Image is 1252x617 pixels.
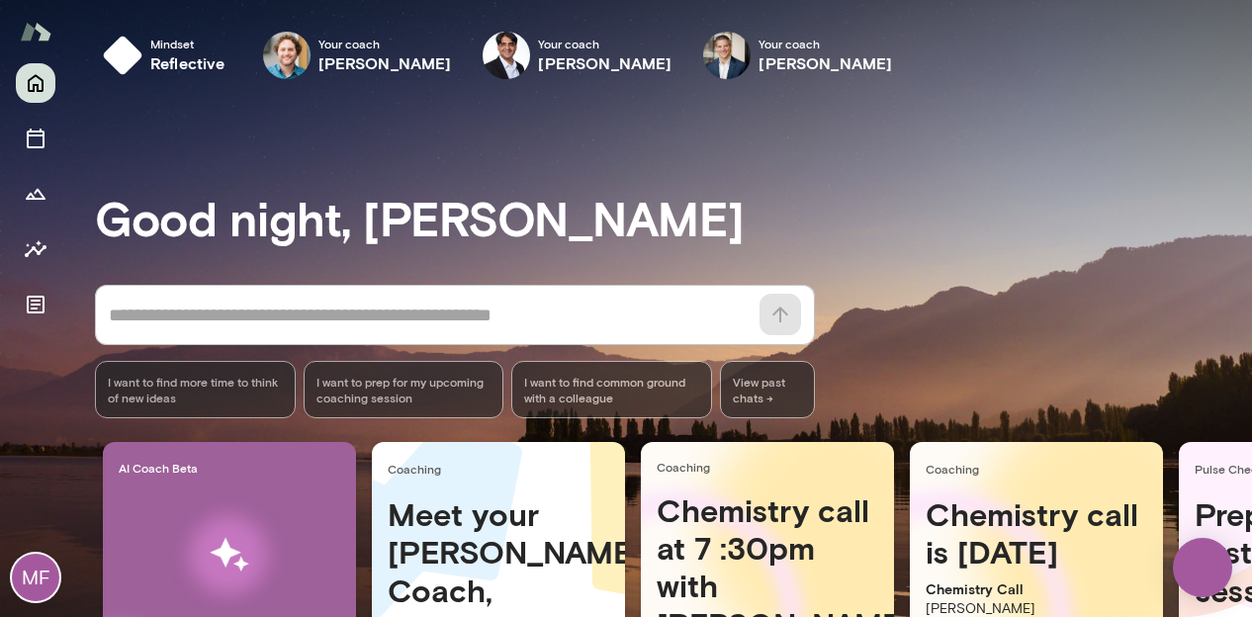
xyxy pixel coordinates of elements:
[538,51,671,75] h6: [PERSON_NAME]
[20,13,51,50] img: Mento
[16,229,55,269] button: Insights
[95,24,241,87] button: Mindsetreflective
[538,36,671,51] span: Your coach
[318,51,452,75] h6: [PERSON_NAME]
[689,24,906,87] div: Mark ZschockeYour coach[PERSON_NAME]
[926,495,1147,572] h4: Chemistry call is [DATE]
[926,461,1155,477] span: Coaching
[759,36,892,51] span: Your coach
[108,374,283,405] span: I want to find more time to think of new ideas
[720,361,815,418] span: View past chats ->
[150,36,225,51] span: Mindset
[388,461,617,477] span: Coaching
[95,361,296,418] div: I want to find more time to think of new ideas
[263,32,311,79] img: Brock Meltzer
[483,32,530,79] img: Raj Manghani
[318,36,452,51] span: Your coach
[16,174,55,214] button: Growth Plan
[469,24,685,87] div: Raj ManghaniYour coach[PERSON_NAME]
[95,190,1252,245] h3: Good night, [PERSON_NAME]
[657,459,886,475] span: Coaching
[16,285,55,324] button: Documents
[304,361,504,418] div: I want to prep for my upcoming coaching session
[926,579,1147,599] p: Chemistry Call
[12,554,59,601] div: MF
[103,36,142,75] img: mindset
[16,63,55,103] button: Home
[150,51,225,75] h6: reflective
[119,460,348,476] span: AI Coach Beta
[703,32,751,79] img: Mark Zschocke
[524,374,699,405] span: I want to find common ground with a colleague
[511,361,712,418] div: I want to find common ground with a colleague
[249,24,466,87] div: Brock MeltzerYour coach[PERSON_NAME]
[316,374,492,405] span: I want to prep for my upcoming coaching session
[759,51,892,75] h6: [PERSON_NAME]
[16,119,55,158] button: Sessions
